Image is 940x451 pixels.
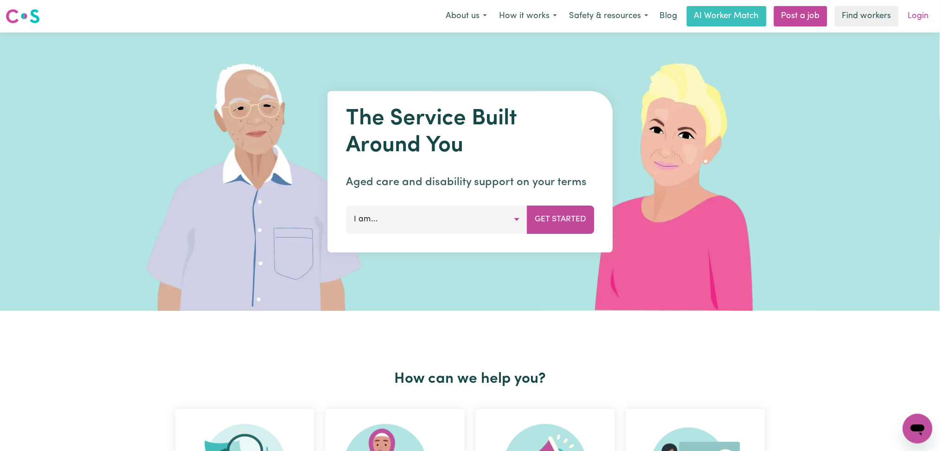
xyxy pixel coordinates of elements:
[346,106,594,159] h1: The Service Built Around You
[654,6,683,26] a: Blog
[687,6,767,26] a: AI Worker Match
[170,370,771,388] h2: How can we help you?
[6,8,40,25] img: Careseekers logo
[563,6,654,26] button: Safety & resources
[440,6,493,26] button: About us
[903,414,933,444] iframe: Button to launch messaging window
[346,174,594,191] p: Aged care and disability support on your terms
[6,6,40,27] a: Careseekers logo
[527,206,594,233] button: Get Started
[493,6,563,26] button: How it works
[774,6,827,26] a: Post a job
[346,206,527,233] button: I am...
[902,6,934,26] a: Login
[835,6,899,26] a: Find workers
